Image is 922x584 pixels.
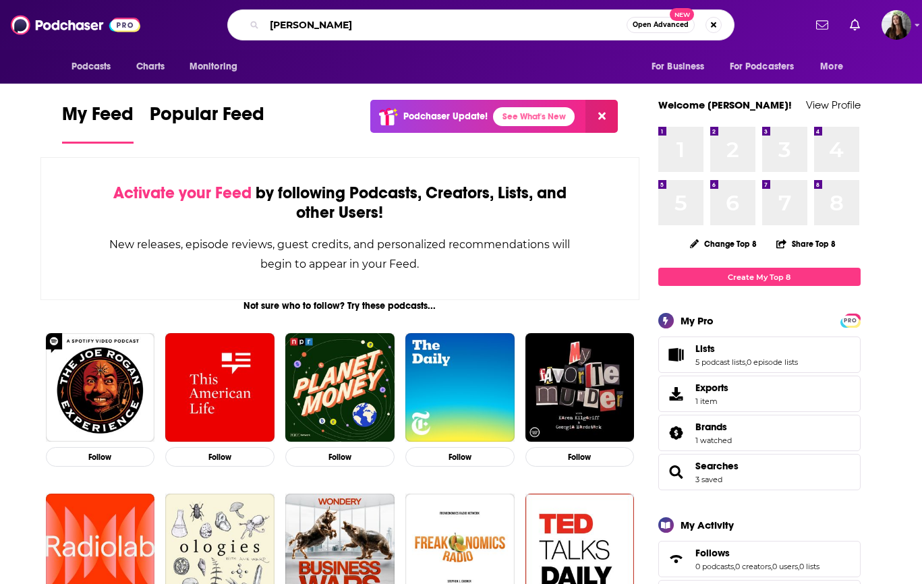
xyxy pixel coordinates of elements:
[658,268,861,286] a: Create My Top 8
[695,382,728,394] span: Exports
[11,12,140,38] img: Podchaser - Follow, Share and Rate Podcasts
[658,541,861,577] span: Follows
[695,436,732,445] a: 1 watched
[695,547,730,559] span: Follows
[682,235,766,252] button: Change Top 8
[285,447,395,467] button: Follow
[695,475,722,484] a: 3 saved
[882,10,911,40] button: Show profile menu
[150,103,264,144] a: Popular Feed
[798,562,799,571] span: ,
[663,384,690,403] span: Exports
[721,54,814,80] button: open menu
[525,333,635,442] img: My Favorite Murder with Karen Kilgariff and Georgia Hardstark
[652,57,705,76] span: For Business
[806,98,861,111] a: View Profile
[730,57,795,76] span: For Podcasters
[811,54,860,80] button: open menu
[127,54,173,80] a: Charts
[681,519,734,531] div: My Activity
[136,57,165,76] span: Charts
[264,14,627,36] input: Search podcasts, credits, & more...
[658,98,792,111] a: Welcome [PERSON_NAME]!
[658,415,861,451] span: Brands
[285,333,395,442] img: Planet Money
[811,13,834,36] a: Show notifications dropdown
[663,345,690,364] a: Lists
[670,8,694,21] span: New
[493,107,575,126] a: See What's New
[658,376,861,412] a: Exports
[403,111,488,122] p: Podchaser Update!
[695,343,798,355] a: Lists
[882,10,911,40] span: Logged in as bnmartinn
[405,447,515,467] button: Follow
[663,463,690,481] a: Searches
[658,337,861,373] span: Lists
[663,550,690,568] a: Follows
[109,183,572,223] div: by following Podcasts, Creators, Lists, and other Users!
[771,562,772,571] span: ,
[695,357,745,367] a: 5 podcast lists
[747,357,798,367] a: 0 episode lists
[882,10,911,40] img: User Profile
[46,447,155,467] button: Follow
[62,103,134,144] a: My Feed
[190,57,237,76] span: Monitoring
[695,397,728,406] span: 1 item
[633,22,689,28] span: Open Advanced
[71,57,111,76] span: Podcasts
[627,17,695,33] button: Open AdvancedNew
[695,343,715,355] span: Lists
[734,562,735,571] span: ,
[772,562,798,571] a: 0 users
[642,54,722,80] button: open menu
[681,314,714,327] div: My Pro
[695,421,732,433] a: Brands
[842,315,859,325] a: PRO
[658,454,861,490] span: Searches
[820,57,843,76] span: More
[735,562,771,571] a: 0 creators
[165,333,275,442] img: This American Life
[150,103,264,134] span: Popular Feed
[62,54,129,80] button: open menu
[844,13,865,36] a: Show notifications dropdown
[695,460,739,472] a: Searches
[695,421,727,433] span: Brands
[776,231,836,257] button: Share Top 8
[745,357,747,367] span: ,
[180,54,255,80] button: open menu
[695,562,734,571] a: 0 podcasts
[695,547,819,559] a: Follows
[405,333,515,442] img: The Daily
[62,103,134,134] span: My Feed
[227,9,734,40] div: Search podcasts, credits, & more...
[525,447,635,467] button: Follow
[113,183,252,203] span: Activate your Feed
[40,300,640,312] div: Not sure who to follow? Try these podcasts...
[799,562,819,571] a: 0 lists
[109,235,572,274] div: New releases, episode reviews, guest credits, and personalized recommendations will begin to appe...
[165,447,275,467] button: Follow
[663,424,690,442] a: Brands
[842,316,859,326] span: PRO
[46,333,155,442] img: The Joe Rogan Experience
